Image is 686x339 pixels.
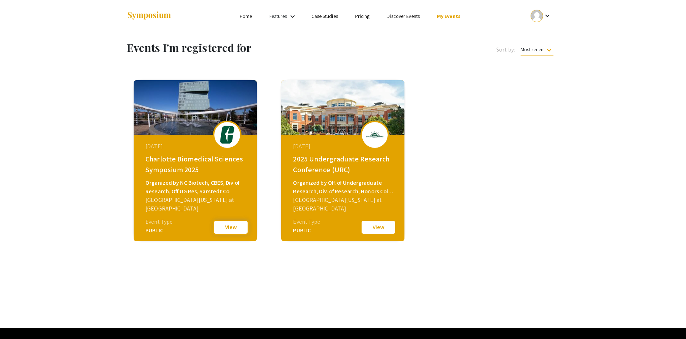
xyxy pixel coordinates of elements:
a: Home [240,13,252,19]
div: [GEOGRAPHIC_DATA][US_STATE] at [GEOGRAPHIC_DATA] [293,196,394,213]
div: 2025 Undergraduate Research Conference (URC) [293,154,394,175]
a: Pricing [355,13,370,19]
div: Event Type [293,218,320,226]
a: Case Studies [312,13,338,19]
div: Organized by Off. of Undergraduate Research, Div. of Research, Honors Coll., [PERSON_NAME] Scholars [293,179,394,196]
mat-icon: keyboard_arrow_down [545,46,553,54]
img: Symposium by ForagerOne [127,11,171,21]
button: View [213,220,249,235]
iframe: Chat [5,307,30,334]
img: urc2025_eventCoverPhoto_756e51__thumb.jpg [281,80,404,135]
div: PUBLIC [145,226,173,235]
div: Charlotte Biomedical Sciences Symposium 2025 [145,154,247,175]
mat-icon: Expand account dropdown [543,11,552,20]
button: View [361,220,396,235]
div: Event Type [145,218,173,226]
mat-icon: Expand Features list [288,12,297,21]
img: urc2025_eventLogo_3f4dc5_.jpg [364,129,386,141]
img: biomedical-sciences2025_eventLogo_e7ea32_.png [217,126,238,144]
span: Most recent [521,46,553,55]
span: Sort by: [496,45,515,54]
button: Most recent [515,43,559,56]
div: [DATE] [145,142,247,151]
a: Discover Events [387,13,420,19]
img: biomedical-sciences2025_eventCoverPhoto_f0c029__thumb.jpg [134,80,257,135]
h1: Events I'm registered for [127,41,374,54]
div: Organized by NC Biotech, CBES, Div of Research, Off UG Res, Sarstedt Co [145,179,247,196]
a: My Events [437,13,461,19]
div: [DATE] [293,142,394,151]
div: PUBLIC [293,226,320,235]
button: Expand account dropdown [523,8,559,24]
a: Features [269,13,287,19]
div: [GEOGRAPHIC_DATA][US_STATE] at [GEOGRAPHIC_DATA] [145,196,247,213]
